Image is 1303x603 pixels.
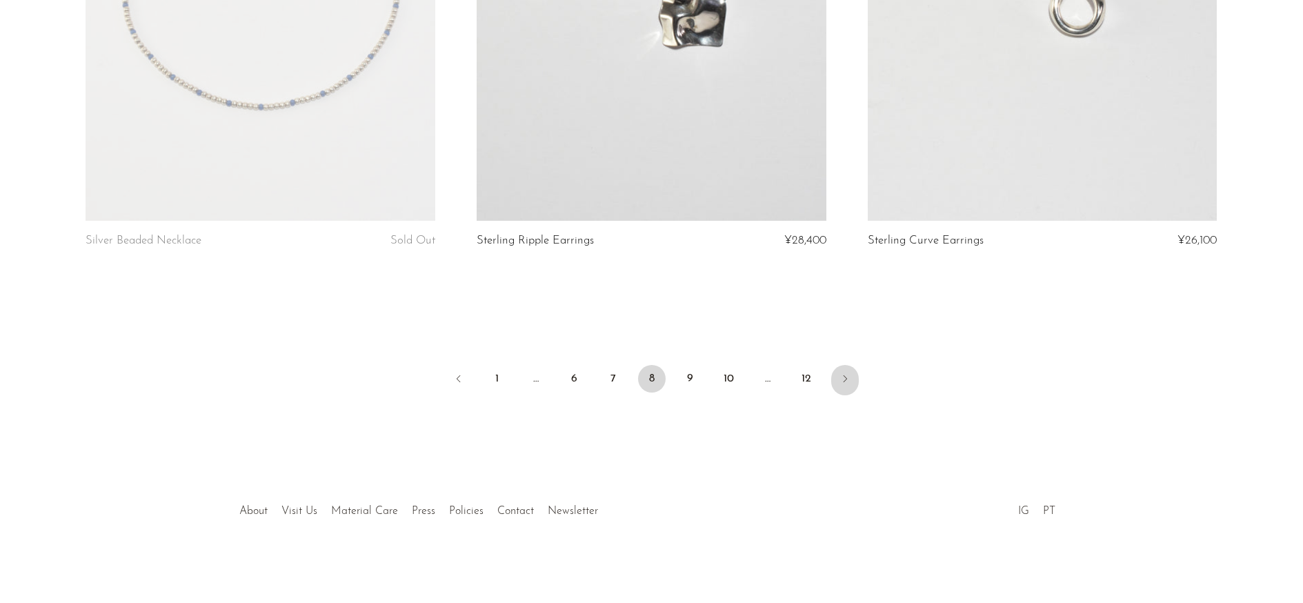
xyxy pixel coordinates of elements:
a: Next [831,365,859,395]
a: Sterling Ripple Earrings [477,235,594,247]
span: … [522,365,550,393]
a: Contact [497,506,534,517]
a: Visit Us [281,506,317,517]
a: Material Care [331,506,398,517]
span: ¥28,400 [784,235,826,246]
a: IG [1018,506,1029,517]
a: 12 [793,365,820,393]
span: … [754,365,782,393]
a: PT [1043,506,1055,517]
a: Silver Beaded Necklace [86,235,201,247]
a: 6 [561,365,588,393]
a: 9 [677,365,704,393]
a: Press [412,506,435,517]
a: 1 [484,365,511,393]
a: Previous [445,365,473,395]
a: Policies [449,506,484,517]
ul: Quick links [232,495,605,521]
a: 7 [599,365,627,393]
ul: Social Medias [1011,495,1062,521]
a: About [239,506,268,517]
a: Sterling Curve Earrings [868,235,984,247]
span: Sold Out [390,235,435,246]
span: ¥26,100 [1177,235,1217,246]
a: 10 [715,365,743,393]
span: 8 [638,365,666,393]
